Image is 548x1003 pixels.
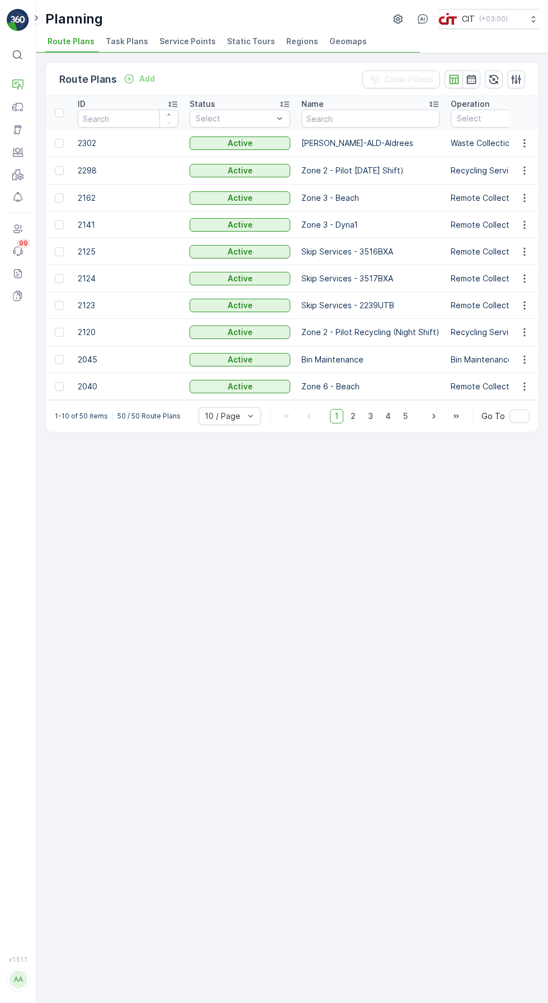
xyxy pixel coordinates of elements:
span: v 1.51.1 [7,956,29,963]
img: cit-logo_pOk6rL0.png [438,13,457,25]
div: Toggle Row Selected [55,355,64,364]
span: Task Plans [106,36,148,47]
p: Active [228,138,253,149]
button: Active [190,272,290,285]
button: CIT(+03:00) [438,9,539,29]
div: Toggle Row Selected [55,328,64,337]
p: 2124 [78,273,178,284]
p: Clear Filters [385,74,433,85]
span: Service Points [159,36,216,47]
span: Static Tours [227,36,275,47]
p: Active [228,273,253,284]
p: CIT [462,13,475,25]
p: Active [228,381,253,392]
span: 5 [398,409,413,423]
div: Toggle Row Selected [55,247,64,256]
p: Active [228,219,253,230]
div: Toggle Row Selected [55,274,64,283]
p: 50 / 50 Route Plans [117,412,181,421]
button: Add [119,72,159,86]
p: Skip Services - 3517BXA [301,273,440,284]
span: Geomaps [329,36,367,47]
button: Active [190,218,290,232]
p: Bin Maintenance [301,354,440,365]
p: Active [228,354,253,365]
p: 2123 [78,300,178,311]
img: logo [7,9,29,31]
p: Active [228,165,253,176]
p: Operation [451,98,489,110]
button: Active [190,136,290,150]
div: Toggle Row Selected [55,382,64,391]
p: Active [228,192,253,204]
p: ID [78,98,86,110]
button: Active [190,164,290,177]
span: 1 [330,409,343,423]
button: Active [190,380,290,393]
p: Select [196,113,273,124]
p: Active [228,300,253,311]
button: AA [7,965,29,994]
p: Status [190,98,215,110]
input: Search [301,110,440,128]
button: Active [190,299,290,312]
div: Toggle Row Selected [55,166,64,175]
p: Name [301,98,324,110]
p: 99 [19,239,28,248]
p: 1-10 of 50 items [55,412,108,421]
span: Go To [481,411,505,422]
p: Zone 2 - Pilot Recycling (Night Shift) [301,327,440,338]
span: 3 [363,409,378,423]
span: 2 [346,409,361,423]
p: 2298 [78,165,178,176]
button: Clear Filters [362,70,440,88]
div: Toggle Row Selected [55,220,64,229]
a: 99 [7,240,29,262]
button: Active [190,326,290,339]
p: Zone 3 - Dyna1 [301,219,440,230]
span: Route Plans [48,36,95,47]
p: Zone 6 - Beach [301,381,440,392]
p: 2162 [78,192,178,204]
div: AA [10,971,27,988]
p: Add [139,73,155,84]
p: ( +03:00 ) [479,15,508,23]
p: 2125 [78,246,178,257]
button: Active [190,353,290,366]
p: Zone 2 - Pilot [DATE] Shift) [301,165,440,176]
p: 2302 [78,138,178,149]
p: Active [228,327,253,338]
button: Active [190,245,290,258]
div: Toggle Row Selected [55,194,64,203]
p: 2141 [78,219,178,230]
p: Skip Services - 2239UTB [301,300,440,311]
p: 2040 [78,381,178,392]
p: Select [457,113,534,124]
div: Toggle Row Selected [55,139,64,148]
p: 2120 [78,327,178,338]
p: Zone 3 - Beach [301,192,440,204]
p: Planning [45,10,103,28]
span: Regions [286,36,318,47]
p: Active [228,246,253,257]
input: Search [78,110,178,128]
p: Route Plans [59,72,117,87]
p: 2045 [78,354,178,365]
p: [PERSON_NAME]-ALD-Aldrees [301,138,440,149]
button: Active [190,191,290,205]
p: Skip Services - 3516BXA [301,246,440,257]
span: 4 [380,409,396,423]
div: Toggle Row Selected [55,301,64,310]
